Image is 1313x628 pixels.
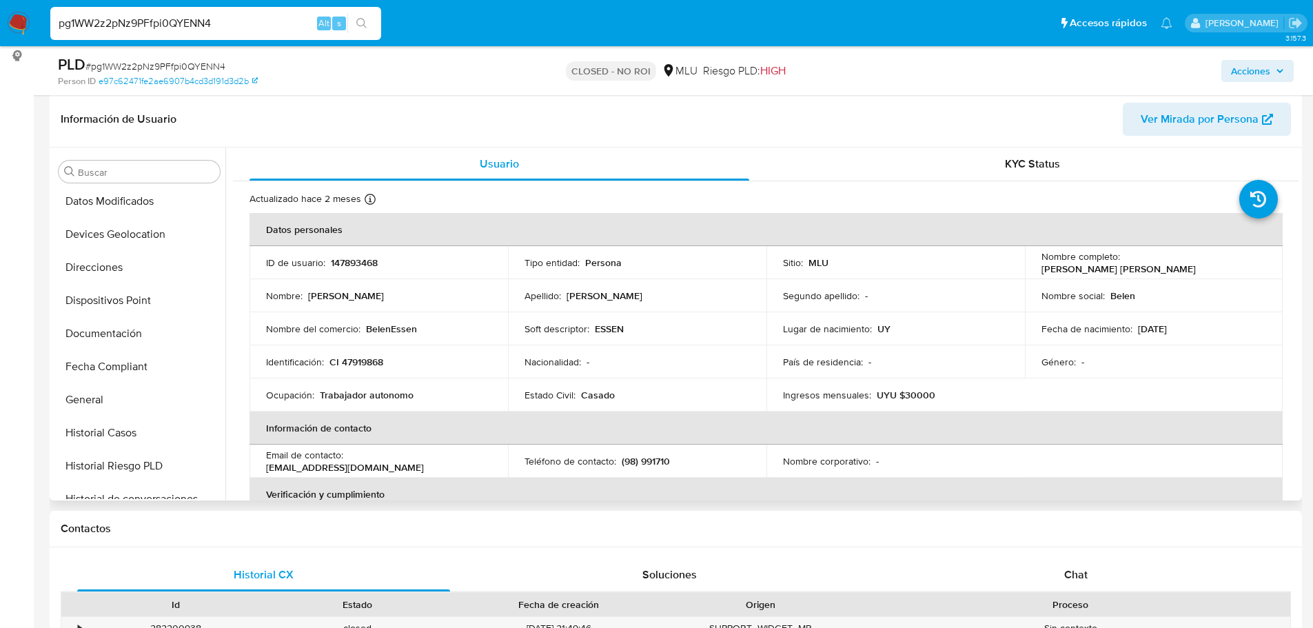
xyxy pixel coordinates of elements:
p: [PERSON_NAME] [PERSON_NAME] [1041,263,1196,275]
p: giorgio.franco@mercadolibre.com [1205,17,1283,30]
a: e97c62471fe2ae6907b4cd3d191d3d2b [99,75,258,88]
p: Fecha de nacimiento : [1041,323,1132,335]
b: Person ID [58,75,96,88]
div: Origen [680,598,842,611]
p: Persona [585,256,622,269]
span: Acciones [1231,60,1270,82]
button: Datos Modificados [53,185,225,218]
p: Soft descriptor : [525,323,589,335]
p: Ingresos mensuales : [783,389,871,401]
span: HIGH [760,63,786,79]
span: Chat [1064,567,1088,583]
p: BelenEssen [366,323,417,335]
button: Historial Riesgo PLD [53,449,225,483]
p: [PERSON_NAME] [567,290,642,302]
button: Historial Casos [53,416,225,449]
p: Segundo apellido : [783,290,859,302]
h1: Información de Usuario [61,112,176,126]
span: Riesgo PLD: [703,63,786,79]
span: # pg1WW2z2pNz9PFfpi0QYENN4 [85,59,225,73]
span: Usuario [480,156,519,172]
span: Historial CX [234,567,294,583]
span: 3.157.3 [1285,32,1306,43]
span: Soluciones [642,567,697,583]
button: search-icon [347,14,376,33]
p: Nombre corporativo : [783,455,871,467]
button: Fecha Compliant [53,350,225,383]
p: Belen [1110,290,1135,302]
p: Nombre del comercio : [266,323,360,335]
p: MLU [808,256,828,269]
p: UYU $30000 [877,389,935,401]
span: s [337,17,341,30]
p: - [587,356,589,368]
p: Sitio : [783,256,803,269]
p: - [868,356,871,368]
span: Accesos rápidos [1070,16,1147,30]
button: General [53,383,225,416]
div: Proceso [861,598,1281,611]
p: Ocupación : [266,389,314,401]
p: Lugar de nacimiento : [783,323,872,335]
a: Notificaciones [1161,17,1172,29]
th: Información de contacto [250,412,1283,445]
b: PLD [58,53,85,75]
p: - [865,290,868,302]
button: Dispositivos Point [53,284,225,317]
p: [PERSON_NAME] [308,290,384,302]
input: Buscar usuario o caso... [50,14,381,32]
span: KYC Status [1005,156,1060,172]
span: Alt [318,17,329,30]
p: 147893468 [331,256,378,269]
span: Ver Mirada por Persona [1141,103,1259,136]
button: Documentación [53,317,225,350]
div: Estado [276,598,438,611]
p: ESSEN [595,323,624,335]
p: Tipo entidad : [525,256,580,269]
p: - [1081,356,1084,368]
p: Nacionalidad : [525,356,581,368]
button: Direcciones [53,251,225,284]
p: (98) 991710 [622,455,670,467]
h1: Contactos [61,522,1291,536]
a: Salir [1288,16,1303,30]
p: Nombre social : [1041,290,1105,302]
p: Estado Civil : [525,389,576,401]
p: Identificación : [266,356,324,368]
div: MLU [662,63,698,79]
input: Buscar [78,166,214,179]
p: UY [877,323,890,335]
p: Casado [581,389,615,401]
p: País de residencia : [783,356,863,368]
th: Datos personales [250,213,1283,246]
button: Ver Mirada por Persona [1123,103,1291,136]
p: Trabajador autonomo [320,389,414,401]
p: Género : [1041,356,1076,368]
p: Nombre : [266,290,303,302]
p: Teléfono de contacto : [525,455,616,467]
div: Id [95,598,257,611]
p: ID de usuario : [266,256,325,269]
button: Acciones [1221,60,1294,82]
p: Nombre completo : [1041,250,1120,263]
p: Actualizado hace 2 meses [250,192,361,205]
p: [EMAIL_ADDRESS][DOMAIN_NAME] [266,461,424,474]
th: Verificación y cumplimiento [250,478,1283,511]
div: Fecha de creación [458,598,660,611]
p: Apellido : [525,290,561,302]
button: Buscar [64,166,75,177]
p: [DATE] [1138,323,1167,335]
p: Email de contacto : [266,449,343,461]
p: CI 47919868 [329,356,383,368]
p: CLOSED - NO ROI [566,61,656,81]
button: Devices Geolocation [53,218,225,251]
button: Historial de conversaciones [53,483,225,516]
p: - [876,455,879,467]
